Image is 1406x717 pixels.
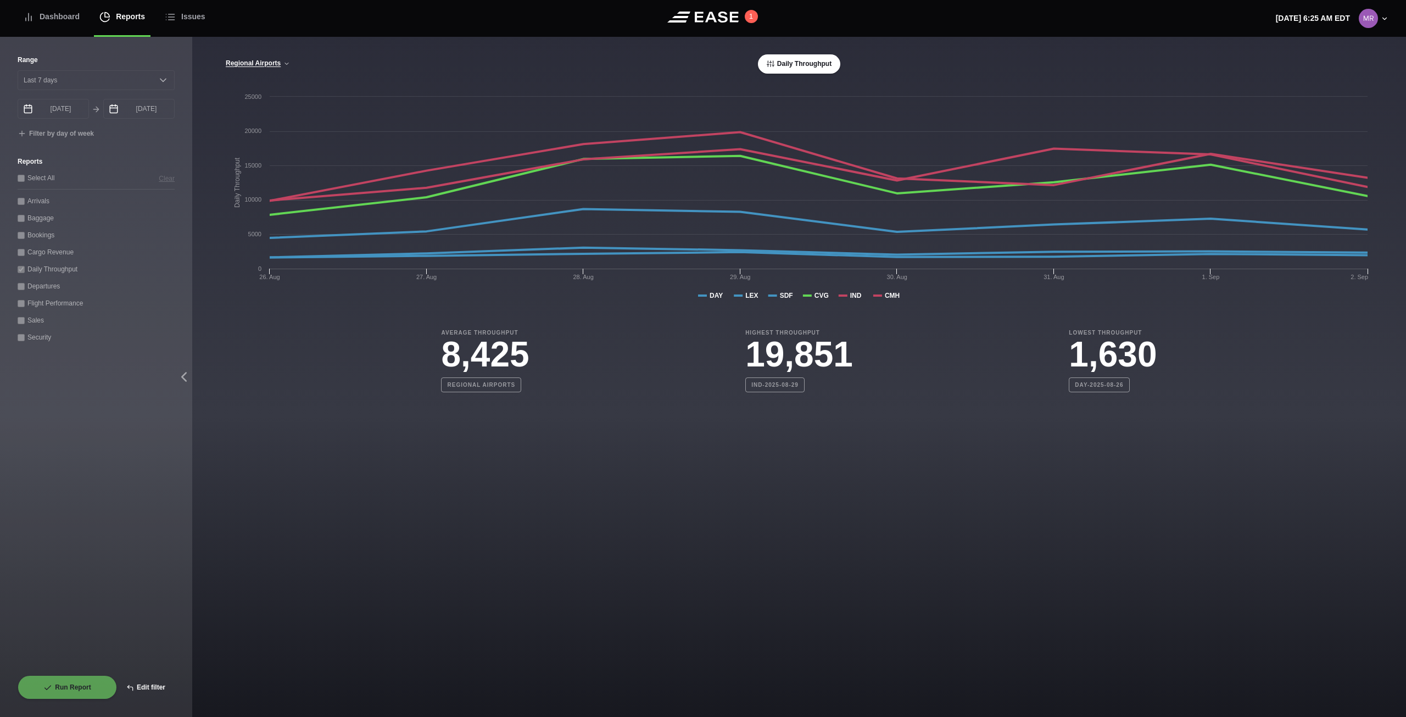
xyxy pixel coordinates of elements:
[850,292,862,299] tspan: IND
[745,10,758,23] button: 1
[1069,337,1157,372] h3: 1,630
[159,173,175,184] button: Clear
[745,377,805,392] b: IND-2025-08-29
[244,93,261,100] text: 25000
[103,99,175,119] input: mm/dd/yyyy
[416,274,437,280] tspan: 27. Aug
[258,265,261,272] text: 0
[887,274,907,280] tspan: 30. Aug
[1276,13,1350,24] p: [DATE] 6:25 AM EDT
[244,196,261,203] text: 10000
[244,127,261,134] text: 20000
[814,292,829,299] tspan: CVG
[441,337,529,372] h3: 8,425
[18,130,94,138] button: Filter by day of week
[745,337,853,372] h3: 19,851
[233,157,241,208] tspan: Daily Throughput
[745,329,853,337] b: Highest Throughput
[248,231,261,237] text: 5000
[1359,9,1378,28] img: 0b2ed616698f39eb9cebe474ea602d52
[18,157,175,166] label: Reports
[259,274,280,280] tspan: 26. Aug
[710,292,723,299] tspan: DAY
[117,675,175,699] button: Edit filter
[18,99,89,119] input: mm/dd/yyyy
[745,292,758,299] tspan: LEX
[780,292,793,299] tspan: SDF
[441,377,521,392] b: Regional Airports
[1069,377,1129,392] b: DAY-2025-08-26
[1351,274,1368,280] tspan: 2. Sep
[758,54,840,74] button: Daily Throughput
[1202,274,1220,280] tspan: 1. Sep
[1069,329,1157,337] b: Lowest Throughput
[573,274,593,280] tspan: 28. Aug
[18,55,175,65] label: Range
[885,292,900,299] tspan: CMH
[1044,274,1064,280] tspan: 31. Aug
[244,162,261,169] text: 15000
[730,274,750,280] tspan: 29. Aug
[441,329,529,337] b: Average Throughput
[225,60,291,68] button: Regional Airports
